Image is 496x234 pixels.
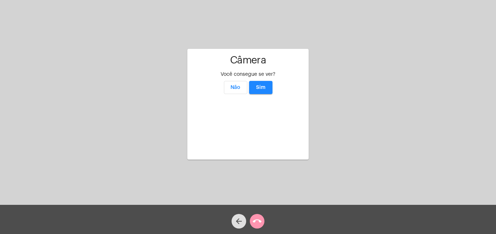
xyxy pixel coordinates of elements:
span: Sim [256,85,266,90]
span: Não [230,85,240,90]
button: Não [224,81,247,94]
mat-icon: call_end [253,217,262,226]
h1: Câmera [193,55,303,66]
button: Sim [249,81,272,94]
mat-icon: arrow_back [234,217,243,226]
span: Você consegue se ver? [221,72,275,77]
